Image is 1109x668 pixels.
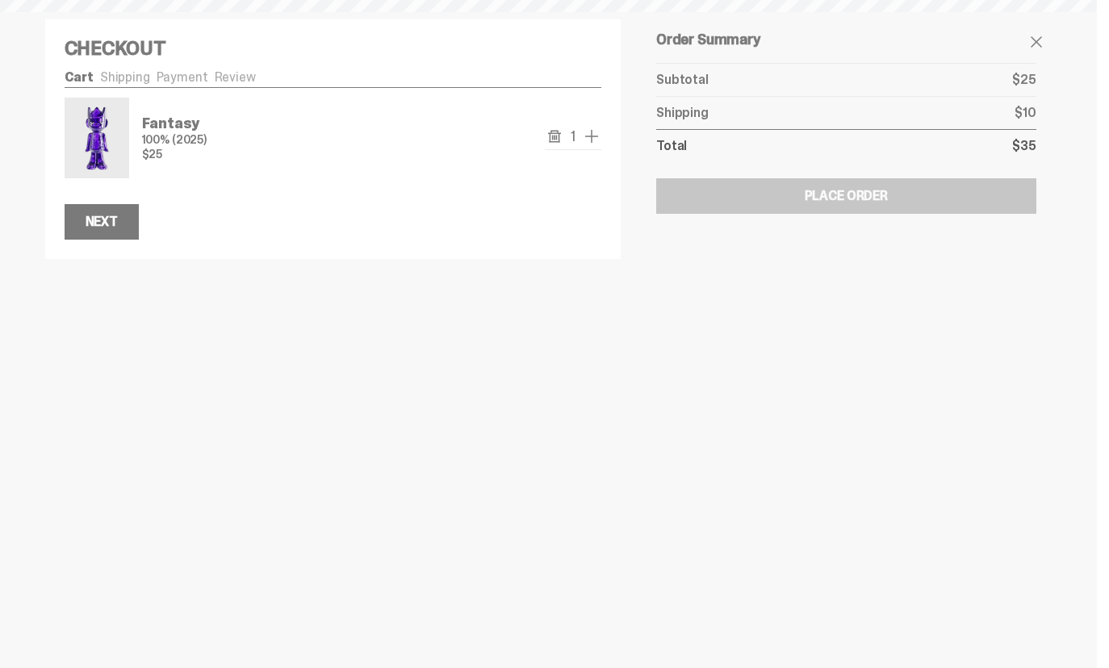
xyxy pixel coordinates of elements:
[86,215,118,228] div: Next
[564,129,582,144] span: 1
[68,101,126,175] img: Fantasy
[656,140,687,152] p: Total
[1012,73,1036,86] p: $25
[65,204,139,240] button: Next
[656,32,1036,47] h5: Order Summary
[656,73,709,86] p: Subtotal
[100,69,150,86] a: Shipping
[545,127,564,146] button: remove
[805,190,888,202] div: Place Order
[142,116,207,131] p: Fantasy
[65,69,94,86] a: Cart
[142,148,207,160] p: $25
[656,178,1036,214] button: Place Order
[142,134,207,145] p: 100% (2025)
[1012,140,1036,152] p: $35
[1015,106,1036,119] p: $10
[65,39,602,58] h4: Checkout
[656,106,709,119] p: Shipping
[582,127,601,146] button: add one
